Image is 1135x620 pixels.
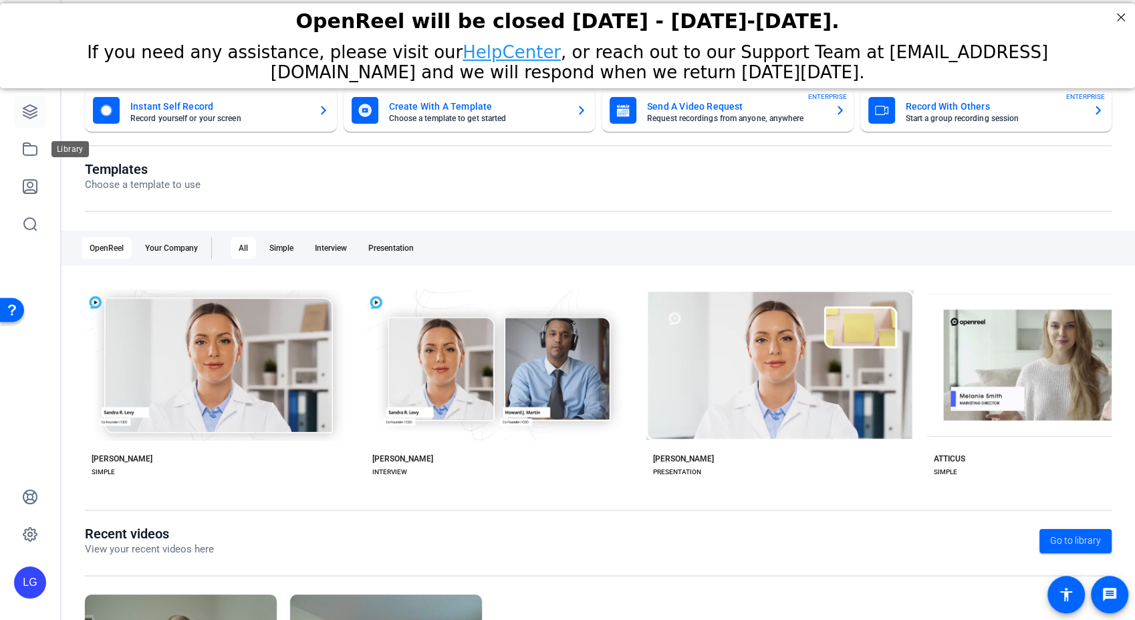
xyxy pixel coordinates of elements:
[14,566,46,599] div: LG
[344,89,596,132] button: Create With A TemplateChoose a template to get started
[85,89,337,132] button: Instant Self RecordRecord yourself or your screen
[653,467,701,478] div: PRESENTATION
[51,141,89,157] div: Library
[372,453,433,464] div: [PERSON_NAME]
[1058,587,1074,603] mat-icon: accessibility
[85,526,214,542] h1: Recent videos
[389,98,566,114] mat-card-title: Create With A Template
[307,237,355,259] div: Interview
[360,237,422,259] div: Presentation
[463,39,561,59] a: HelpCenter
[906,114,1083,122] mat-card-subtitle: Start a group recording session
[389,114,566,122] mat-card-subtitle: Choose a template to get started
[647,98,824,114] mat-card-title: Send A Video Request
[372,467,407,478] div: INTERVIEW
[934,467,957,478] div: SIMPLE
[92,453,152,464] div: [PERSON_NAME]
[1102,587,1118,603] mat-icon: message
[653,453,714,464] div: [PERSON_NAME]
[906,98,1083,114] mat-card-title: Record With Others
[87,39,1048,79] span: If you need any assistance, please visit our , or reach out to our Support Team at [EMAIL_ADDRESS...
[1066,92,1105,102] span: ENTERPRISE
[647,114,824,122] mat-card-subtitle: Request recordings from anyone, anywhere
[137,237,206,259] div: Your Company
[1050,534,1101,548] span: Go to library
[85,177,201,193] p: Choose a template to use
[130,98,307,114] mat-card-title: Instant Self Record
[85,542,214,557] p: View your recent videos here
[602,89,854,132] button: Send A Video RequestRequest recordings from anyone, anywhereENTERPRISE
[17,6,1118,29] div: OpenReel will be closed [DATE] - [DATE]-[DATE].
[82,237,132,259] div: OpenReel
[85,161,201,177] h1: Templates
[860,89,1112,132] button: Record With OthersStart a group recording sessionENTERPRISE
[1039,529,1112,553] a: Go to library
[808,92,847,102] span: ENTERPRISE
[130,114,307,122] mat-card-subtitle: Record yourself or your screen
[231,237,256,259] div: All
[934,453,965,464] div: ATTICUS
[261,237,301,259] div: Simple
[92,467,115,478] div: SIMPLE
